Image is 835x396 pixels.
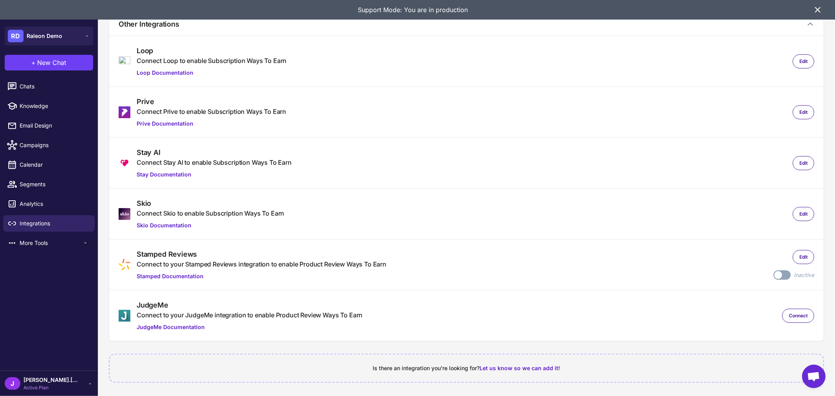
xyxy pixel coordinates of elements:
[20,239,82,247] span: More Tools
[137,170,292,179] a: Stay Documentation
[137,272,386,281] a: Stamped Documentation
[3,98,95,114] a: Knowledge
[5,377,20,390] div: J
[8,30,23,42] div: RD
[119,310,130,322] img: judgeme.png
[20,82,88,91] span: Chats
[137,158,292,167] div: Connect Stay AI to enable Subscription Ways To Earn
[137,300,362,310] div: JudgeMe
[5,27,93,45] button: RDRaleon Demo
[20,200,88,208] span: Analytics
[480,365,560,371] span: Let us know so we can add it!
[27,32,62,40] span: Raleon Demo
[119,56,130,67] img: loop.svg
[137,68,287,77] a: Loop Documentation
[119,208,130,220] img: Skio+logo.webp
[137,147,292,158] div: Stay AI
[3,196,95,212] a: Analytics
[799,109,808,116] span: Edit
[109,13,824,36] button: Other Integrations
[5,55,93,70] button: +New Chat
[799,58,808,65] span: Edit
[137,259,386,269] div: Connect to your Stamped Reviews integration to enable Product Review Ways To Earn
[794,271,814,279] div: Inactive
[119,157,130,169] img: Stay-logo.svg
[23,384,78,391] span: Active Plan
[137,107,286,116] div: Connect Prive to enable Subscription Ways To Earn
[799,211,808,218] span: Edit
[20,219,88,228] span: Integrations
[789,312,808,319] span: Connect
[23,376,78,384] span: [PERSON_NAME].[PERSON_NAME]
[3,157,95,173] a: Calendar
[3,215,95,232] a: Integrations
[799,254,808,261] span: Edit
[802,365,826,388] a: Open chat
[3,176,95,193] a: Segments
[799,160,808,167] span: Edit
[137,119,286,128] a: Prive Documentation
[137,249,386,259] div: Stamped Reviews
[3,78,95,95] a: Chats
[137,221,284,230] a: Skio Documentation
[20,180,88,189] span: Segments
[20,160,88,169] span: Calendar
[119,106,130,118] img: 62618a9a8aa15bed70ffc851_prive-favicon.png
[119,19,179,29] h3: Other Integrations
[38,58,67,67] span: New Chat
[32,58,36,67] span: +
[20,141,88,149] span: Campaigns
[3,117,95,134] a: Email Design
[119,259,130,271] img: stamped-logo.svg
[137,310,362,320] div: Connect to your JudgeMe integration to enable Product Review Ways To Earn
[137,56,287,65] div: Connect Loop to enable Subscription Ways To Earn
[137,323,362,331] a: JudgeMe Documentation
[137,209,284,218] div: Connect Skio to enable Subscription Ways To Earn
[137,96,286,107] div: Prive
[137,198,284,209] div: Skio
[3,137,95,153] a: Campaigns
[20,121,88,130] span: Email Design
[137,45,287,56] div: Loop
[20,102,88,110] span: Knowledge
[119,364,814,373] div: Is there an integration you're looking for?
